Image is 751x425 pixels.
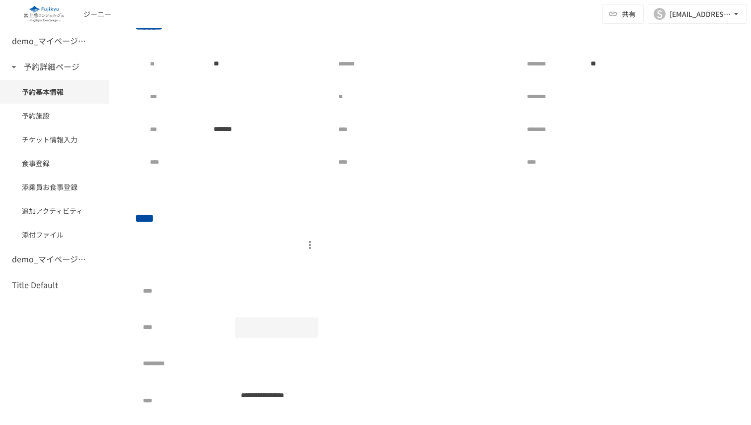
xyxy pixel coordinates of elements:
h6: demo_マイページ詳細 [12,35,91,48]
div: ジーニー [83,9,111,19]
span: 共有 [622,8,636,19]
button: S[EMAIL_ADDRESS][DOMAIN_NAME] [648,4,747,24]
h6: Title Default [12,279,58,292]
span: 添乗員お食事登録 [22,182,87,192]
div: [EMAIL_ADDRESS][DOMAIN_NAME] [670,8,731,20]
span: 添付ファイル [22,229,87,240]
span: チケット情報入力 [22,134,87,145]
span: 予約基本情報 [22,86,87,97]
button: 共有 [602,4,644,24]
span: 追加アクティビティ [22,205,87,216]
div: S [654,8,666,20]
span: 予約施設 [22,110,87,121]
img: eQeGXtYPV2fEKIA3pizDiVdzO5gJTl2ahLbsPaD2E4R [12,6,75,22]
h6: demo_マイページ詳細 [12,253,91,266]
h6: 予約詳細ページ [24,61,79,73]
span: 食事登録 [22,158,87,169]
